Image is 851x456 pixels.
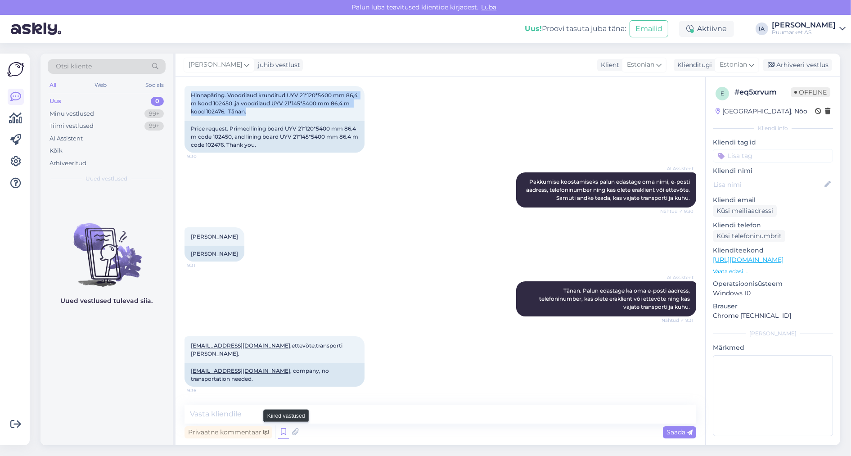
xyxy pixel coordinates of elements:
p: Kliendi telefon [713,221,833,230]
p: Kliendi email [713,195,833,205]
div: IA [756,23,768,35]
div: Proovi tasuta juba täna: [525,23,626,34]
span: AI Assistent [660,165,693,172]
div: juhib vestlust [254,60,300,70]
span: [PERSON_NAME] [189,60,242,70]
span: Offline [791,87,830,97]
p: Chrome [TECHNICAL_ID] [713,311,833,321]
div: , company, no transportation needed. [185,363,365,387]
a: [EMAIL_ADDRESS][DOMAIN_NAME] [191,367,290,374]
img: No chats [41,207,173,288]
p: Windows 10 [713,289,833,298]
span: 9:36 [187,387,221,394]
span: Luba [479,3,500,11]
span: 9:31 [187,262,221,269]
p: Vaata edasi ... [713,267,833,275]
a: [URL][DOMAIN_NAME] [713,256,783,264]
span: Pakkumise koostamiseks palun edastage oma nimi, e-posti aadress, telefoninumber ning kas olete er... [526,178,691,201]
div: All [48,79,58,91]
span: Estonian [720,60,747,70]
span: Tänan. Palun edastage ka oma e-posti aadress, telefoninumber, kas olete eraklient või ettevõte ni... [539,287,691,310]
a: [PERSON_NAME]Puumarket AS [772,22,846,36]
span: Nähtud ✓ 9:31 [660,317,693,324]
div: [PERSON_NAME] [713,330,833,338]
input: Lisa tag [713,149,833,163]
p: Klienditeekond [713,246,833,255]
small: Kiired vastused [267,411,305,420]
p: Operatsioonisüsteem [713,279,833,289]
div: 99+ [144,122,164,131]
p: Kliendi tag'id [713,138,833,147]
span: Estonian [627,60,654,70]
span: Otsi kliente [56,62,92,71]
div: Kõik [50,146,63,155]
input: Lisa nimi [713,180,823,190]
div: Puumarket AS [772,29,836,36]
img: Askly Logo [7,61,24,78]
div: Arhiveeritud [50,159,86,168]
span: AI Assistent [660,274,693,281]
div: Privaatne kommentaar [185,426,272,438]
span: Saada [666,428,693,436]
div: Klient [597,60,619,70]
div: Aktiivne [679,21,734,37]
span: Uued vestlused [86,175,128,183]
div: Kliendi info [713,124,833,132]
div: Price request. Primed lining board UYV 21*120*5400 mm 86.4 m code 102450, and lining board UYV 21... [185,121,365,153]
div: # eq5xrvum [734,87,791,98]
div: [GEOGRAPHIC_DATA], Nõo [716,107,807,116]
div: Minu vestlused [50,109,94,118]
button: Emailid [630,20,668,37]
div: [PERSON_NAME] [185,246,244,262]
div: Küsi telefoninumbrit [713,230,785,242]
div: Socials [144,79,166,91]
div: Arhiveeri vestlus [763,59,832,71]
span: 9:30 [187,153,221,160]
span: [PERSON_NAME] [191,233,238,240]
div: Klienditugi [674,60,712,70]
b: Uus! [525,24,542,33]
div: Tiimi vestlused [50,122,94,131]
p: Kliendi nimi [713,166,833,176]
div: 0 [151,97,164,106]
span: ,ettevõte,transporti [PERSON_NAME]. [191,342,344,357]
div: Uus [50,97,61,106]
div: 99+ [144,109,164,118]
div: Küsi meiliaadressi [713,205,777,217]
p: Märkmed [713,343,833,352]
span: Hinnapäring. Voodrilaud krunditud UYV 21*120*5400 mm 86,4 m kood 102450 ,ja voodrilaud UYV 21*145... [191,92,359,115]
span: Nähtud ✓ 9:30 [660,208,693,215]
div: AI Assistent [50,134,83,143]
a: [EMAIL_ADDRESS][DOMAIN_NAME] [191,342,290,349]
span: e [720,90,724,97]
div: [PERSON_NAME] [772,22,836,29]
p: Uued vestlused tulevad siia. [61,296,153,306]
p: Brauser [713,302,833,311]
div: Web [93,79,109,91]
